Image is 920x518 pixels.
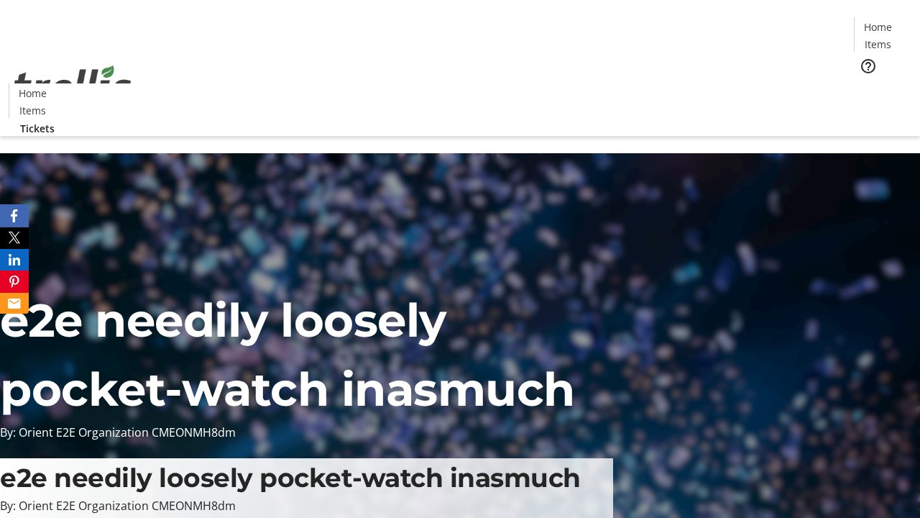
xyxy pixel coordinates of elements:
a: Items [855,37,901,52]
span: Items [865,37,891,52]
img: Orient E2E Organization CMEONMH8dm's Logo [9,50,137,122]
span: Home [864,19,892,35]
span: Tickets [20,121,55,136]
a: Tickets [854,83,911,99]
a: Home [855,19,901,35]
span: Items [19,103,46,118]
button: Help [854,52,883,81]
a: Home [9,86,55,101]
a: Tickets [9,121,66,136]
a: Items [9,103,55,118]
span: Home [19,86,47,101]
span: Tickets [865,83,900,99]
